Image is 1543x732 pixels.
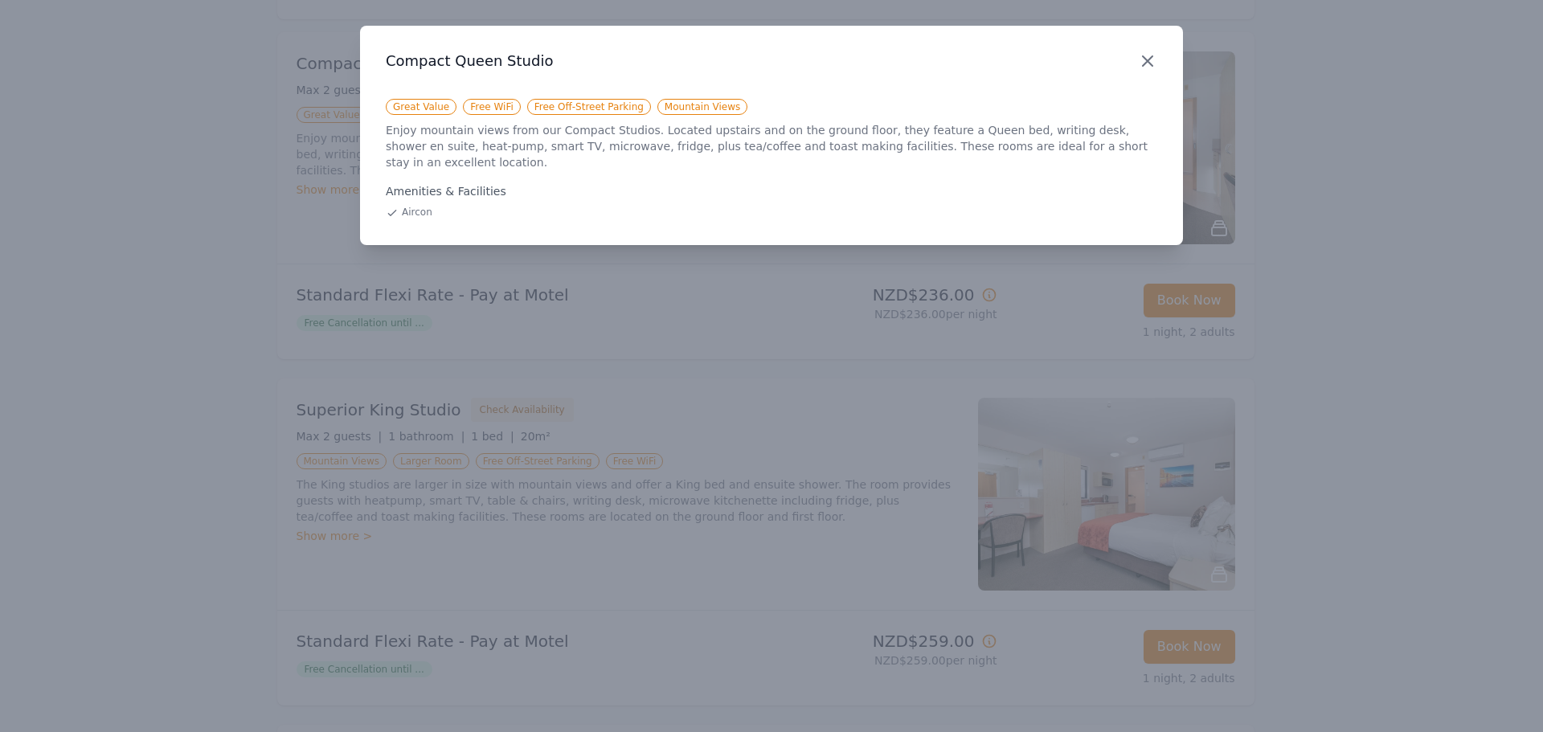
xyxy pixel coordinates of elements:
[527,99,651,115] span: Free Off-Street Parking
[402,206,432,219] span: Aircon
[386,51,1157,71] h3: Compact Queen Studio
[386,99,456,115] span: Great Value
[463,99,521,115] span: Free WiFi
[386,122,1157,170] p: Enjoy mountain views from our Compact Studios. Located upstairs and on the ground floor, they fea...
[657,99,747,115] span: Mountain Views
[386,183,1157,199] div: Amenities & Facilities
